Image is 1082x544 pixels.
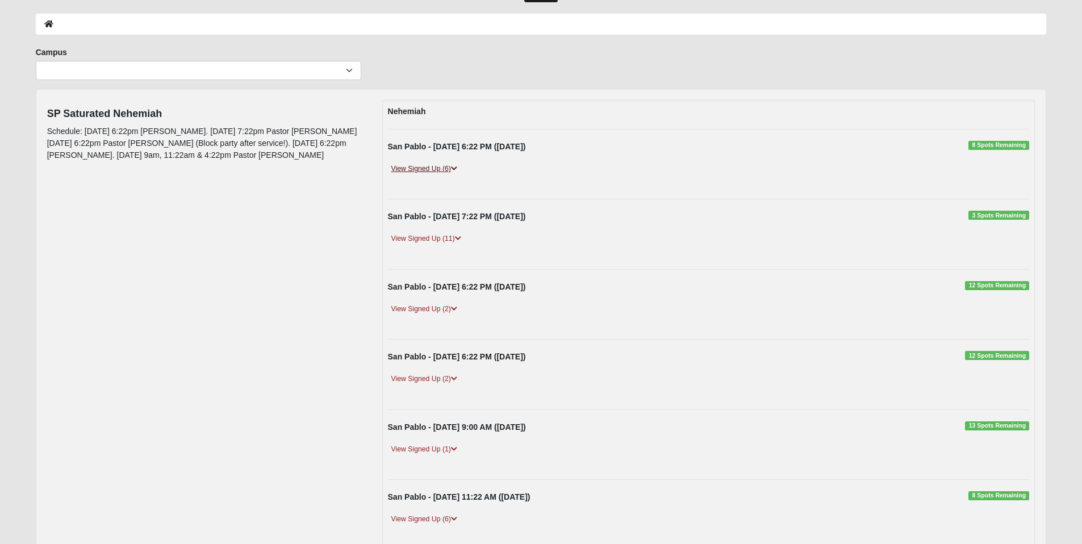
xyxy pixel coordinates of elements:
[388,212,526,221] strong: San Pablo - [DATE] 7:22 PM ([DATE])
[968,491,1029,500] span: 8 Spots Remaining
[388,233,465,245] a: View Signed Up (11)
[388,163,461,175] a: View Signed Up (6)
[36,47,67,58] label: Campus
[388,107,426,116] strong: Nehemiah
[388,282,526,291] strong: San Pablo - [DATE] 6:22 PM ([DATE])
[388,492,530,501] strong: San Pablo - [DATE] 11:22 AM ([DATE])
[965,351,1029,360] span: 12 Spots Remaining
[388,373,461,385] a: View Signed Up (2)
[965,281,1029,290] span: 12 Spots Remaining
[388,422,526,432] strong: San Pablo - [DATE] 9:00 AM ([DATE])
[968,211,1029,220] span: 3 Spots Remaining
[388,513,461,525] a: View Signed Up (6)
[388,142,526,151] strong: San Pablo - [DATE] 6:22 PM ([DATE])
[968,141,1029,150] span: 8 Spots Remaining
[388,352,526,361] strong: San Pablo - [DATE] 6:22 PM ([DATE])
[388,443,461,455] a: View Signed Up (1)
[965,421,1029,430] span: 13 Spots Remaining
[47,108,365,120] h4: SP Saturated Nehemiah
[47,125,365,161] p: Schedule: [DATE] 6:22pm [PERSON_NAME]. [DATE] 7:22pm Pastor [PERSON_NAME] [DATE] 6:22pm Pastor [P...
[388,303,461,315] a: View Signed Up (2)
